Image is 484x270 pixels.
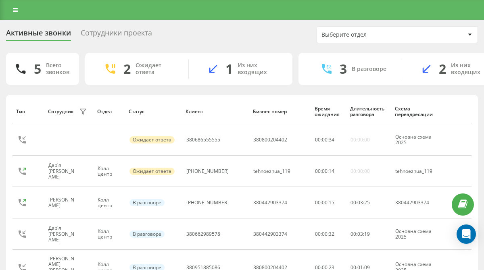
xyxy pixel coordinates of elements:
div: Ожидает ответа [136,62,176,76]
div: tehnoezhua_119 [253,168,290,174]
div: В разговоре [129,231,165,238]
span: 00 [315,168,321,174]
div: 2 [123,61,131,77]
div: 00:00:00 [350,168,370,174]
div: 3 [340,61,347,77]
div: Сотрудники проекта [81,29,152,41]
div: Тип [16,109,40,114]
div: Выберите отдел [321,31,418,38]
div: [PHONE_NUMBER] [186,200,229,206]
div: 380686555555 [186,137,220,143]
div: Сотрудник [48,109,74,114]
div: Колл центр [98,197,120,209]
div: 5 [34,61,41,77]
div: Время ожидания [315,106,342,118]
span: 00 [322,136,328,143]
div: [PHONE_NUMBER] [186,168,229,174]
span: 14 [329,168,334,174]
div: tehnoezhua_119 [395,168,435,174]
div: Open Intercom Messenger [457,224,476,244]
div: Основна схема 2025 [395,134,435,146]
div: Длительность разговора [350,106,387,118]
div: [PERSON_NAME] [48,197,77,209]
div: : : [350,231,370,237]
div: Отдел [97,109,121,114]
div: 00:00:00 [350,137,370,143]
span: 00 [350,231,356,237]
div: Колл центр [98,166,120,177]
div: Активные звонки [6,29,71,41]
div: : : [315,168,334,174]
div: Основна схема 2025 [395,228,435,240]
div: : : [350,200,370,206]
div: Ожидает ответа [129,168,175,175]
div: 380442903374 [395,200,435,206]
div: Ожидает ответа [129,136,175,143]
div: Всего звонков [46,62,69,76]
div: : : [315,137,334,143]
span: 00 [315,136,321,143]
div: 1 [225,61,233,77]
div: Колл центр [98,228,120,240]
div: 380442903374 [253,200,287,206]
div: Схема переадресации [395,106,436,118]
span: 34 [329,136,334,143]
div: Из них входящих [238,62,280,76]
div: В разговоре [129,199,165,206]
span: 03 [357,199,363,206]
div: 2 [439,61,446,77]
span: 03 [357,231,363,237]
span: 00 [350,199,356,206]
div: Дар'я [PERSON_NAME] [48,162,77,180]
span: 00 [322,168,328,174]
div: Бизнес номер [253,109,307,114]
span: 25 [364,199,370,206]
span: 19 [364,231,370,237]
div: 380442903374 [253,231,287,237]
div: 380662989578 [186,231,220,237]
div: В разговоре [352,66,386,73]
div: 00:00:15 [315,200,342,206]
div: Клиент [186,109,245,114]
div: Дар'я [PERSON_NAME] [48,225,77,243]
div: Статус [129,109,178,114]
div: 00:00:32 [315,231,342,237]
div: 380800204402 [253,137,287,143]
